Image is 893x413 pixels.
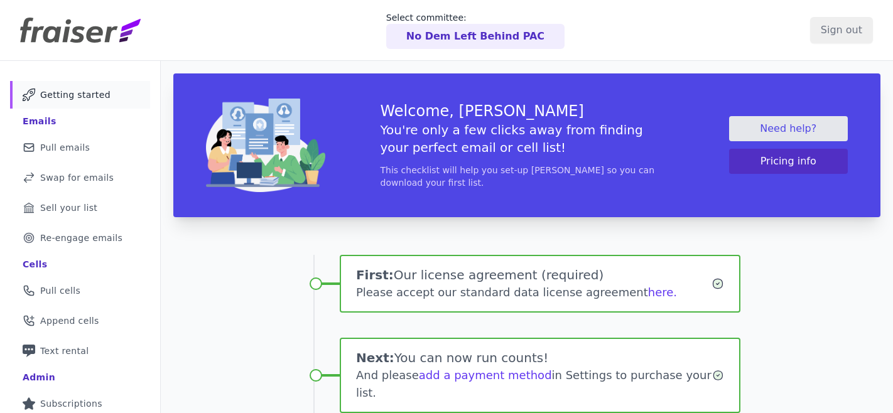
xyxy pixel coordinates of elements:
p: This checklist will help you set-up [PERSON_NAME] so you can download your first list. [381,164,674,189]
div: And please in Settings to purchase your list. [356,367,712,402]
span: First: [356,267,394,282]
h1: Our license agreement (required) [356,266,712,284]
a: add a payment method [419,368,552,382]
a: Sell your list [10,194,150,222]
h1: You can now run counts! [356,349,712,367]
span: Append cells [40,314,99,327]
input: Sign out [810,17,873,43]
img: Fraiser Logo [20,18,141,43]
a: Select committee: No Dem Left Behind PAC [386,11,565,49]
span: Sell your list [40,201,97,214]
span: Getting started [40,88,111,101]
a: Need help? [729,116,848,141]
p: No Dem Left Behind PAC [406,29,544,44]
a: Pull cells [10,277,150,304]
a: Swap for emails [10,164,150,191]
a: Getting started [10,81,150,109]
div: Please accept our standard data license agreement [356,284,712,301]
a: Pull emails [10,134,150,161]
img: img [206,99,325,192]
span: Pull cells [40,284,80,297]
h3: Welcome, [PERSON_NAME] [381,101,674,121]
button: Pricing info [729,149,848,174]
div: Admin [23,371,55,383]
p: Select committee: [386,11,565,24]
div: Cells [23,258,47,271]
span: Next: [356,350,394,365]
span: Pull emails [40,141,90,154]
span: Subscriptions [40,397,102,410]
a: Text rental [10,337,150,365]
span: Text rental [40,345,89,357]
h5: You're only a few clicks away from finding your perfect email or cell list! [381,121,674,156]
a: Append cells [10,307,150,335]
span: Swap for emails [40,171,114,184]
div: Emails [23,115,57,127]
a: Re-engage emails [10,224,150,252]
span: Re-engage emails [40,232,122,244]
